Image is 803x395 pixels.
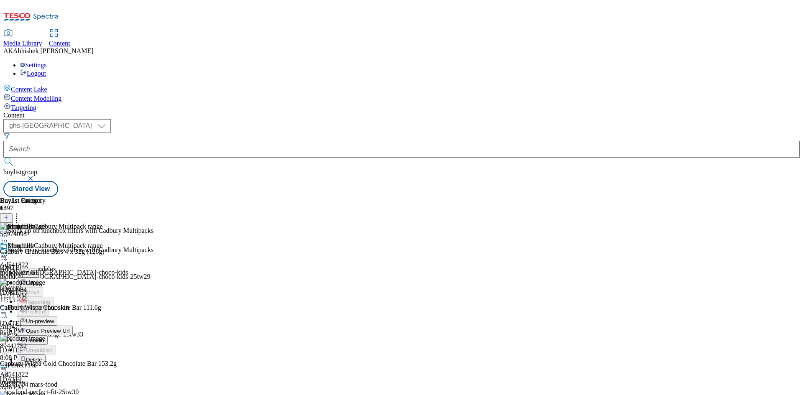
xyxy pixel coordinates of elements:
a: Content Lake [3,84,800,93]
span: Targeting [11,104,36,111]
button: Stored View [3,181,58,197]
a: Logout [20,70,46,77]
div: Content [3,112,800,119]
span: AK [3,47,13,54]
a: Targeting [3,102,800,112]
span: Content Modelling [11,95,61,102]
a: Content Modelling [3,93,800,102]
span: Media Library [3,40,42,47]
a: Settings [20,61,47,69]
a: Content [49,30,70,47]
span: Content [49,40,70,47]
input: Search [3,141,800,158]
a: Media Library [3,30,42,47]
span: buylistgroup [3,168,37,176]
span: Content Lake [11,86,47,93]
span: Abhishek [PERSON_NAME] [13,47,93,54]
svg: Search Filters [3,133,10,139]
